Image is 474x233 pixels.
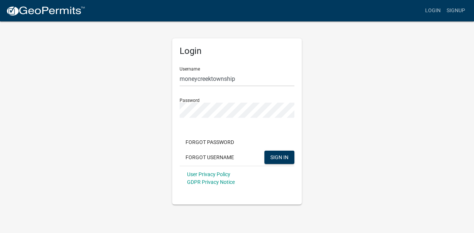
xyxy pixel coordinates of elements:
a: User Privacy Policy [187,171,230,177]
a: GDPR Privacy Notice [187,179,235,185]
button: Forgot Password [180,136,240,149]
h5: Login [180,46,294,56]
button: Forgot Username [180,151,240,164]
a: Signup [444,4,468,18]
span: SIGN IN [270,154,288,160]
a: Login [422,4,444,18]
button: SIGN IN [264,151,294,164]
